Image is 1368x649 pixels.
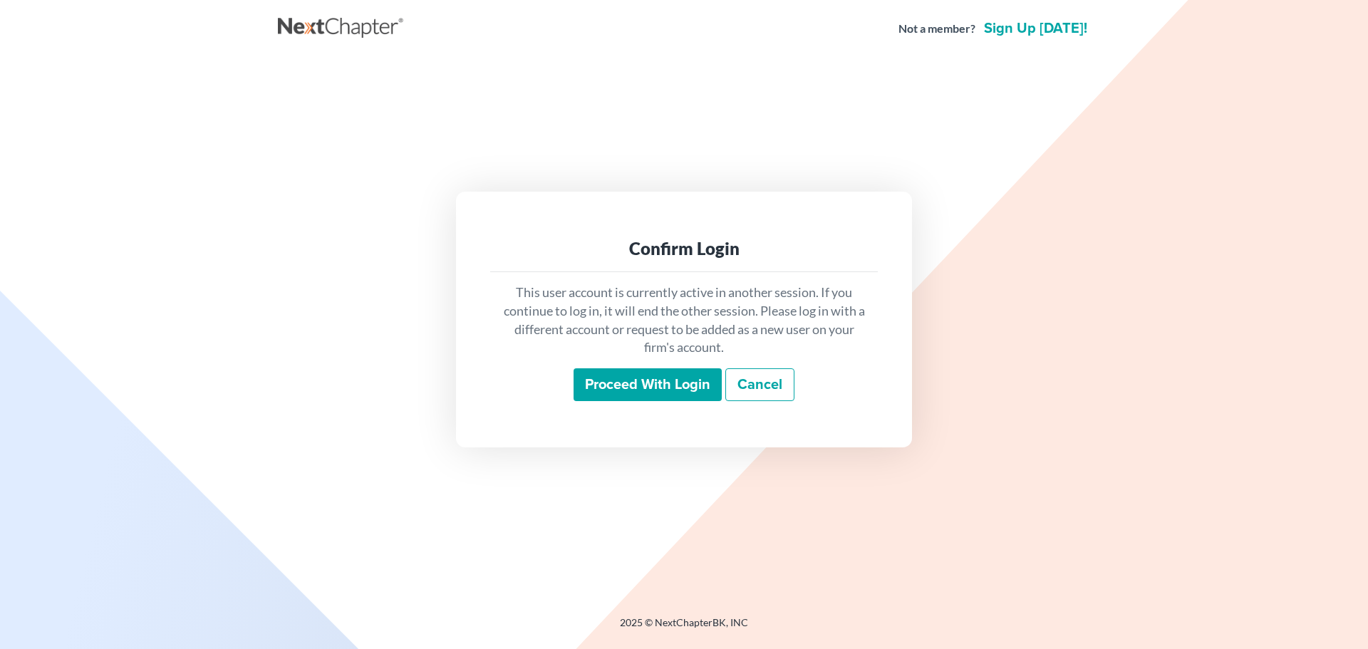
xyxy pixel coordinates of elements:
[502,237,866,260] div: Confirm Login
[574,368,722,401] input: Proceed with login
[502,284,866,357] p: This user account is currently active in another session. If you continue to log in, it will end ...
[981,21,1090,36] a: Sign up [DATE]!
[898,21,975,37] strong: Not a member?
[278,616,1090,641] div: 2025 © NextChapterBK, INC
[725,368,794,401] a: Cancel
